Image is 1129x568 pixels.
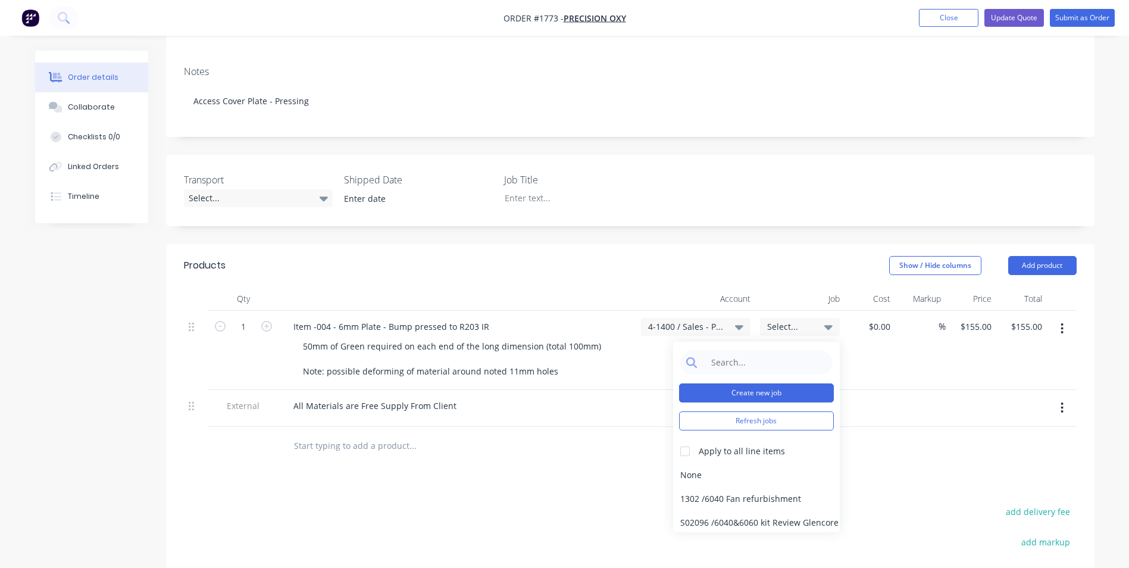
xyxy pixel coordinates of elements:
[35,63,148,92] button: Order details
[293,338,611,380] div: 50mm of Green required on each end of the long dimension (total 100mm) Note: possible deforming o...
[767,320,812,333] span: Select...
[503,13,564,24] span: Order #1773 -
[35,122,148,152] button: Checklists 0/0
[679,383,834,402] button: Create new job
[68,191,99,202] div: Timeline
[184,189,333,207] div: Select...
[68,102,115,113] div: Collaborate
[673,511,840,535] div: S02096 / 6040&6060 kit Review Glencore
[284,397,466,414] div: All Materials are Free Supply From Client
[1008,256,1077,275] button: Add product
[1050,9,1115,27] button: Submit as Order
[673,463,840,487] div: None
[504,173,653,187] label: Job Title
[35,152,148,182] button: Linked Orders
[919,9,978,27] button: Close
[68,161,119,172] div: Linked Orders
[68,132,120,142] div: Checklists 0/0
[564,13,626,24] a: Precision Oxy
[212,400,274,412] span: External
[208,287,279,311] div: Qty
[705,351,827,374] input: Search...
[293,434,531,458] input: Start typing to add a product...
[679,411,834,430] button: Refresh jobs
[184,173,333,187] label: Transport
[1015,534,1077,550] button: add markup
[895,287,946,311] div: Markup
[344,173,493,187] label: Shipped Date
[984,9,1044,27] button: Update Quote
[648,320,723,333] span: 4-1400 / Sales - Pressing
[21,9,39,27] img: Factory
[636,287,755,311] div: Account
[336,190,484,208] input: Enter date
[889,256,981,275] button: Show / Hide columns
[184,258,226,273] div: Products
[673,487,840,511] div: 1302 / 6040 Fan refurbishment
[284,318,499,335] div: Item -004 - 6mm Plate - Bump pressed to R203 IR
[35,92,148,122] button: Collaborate
[755,287,845,311] div: Job
[946,287,996,311] div: Price
[1000,504,1077,520] button: add delivery fee
[35,182,148,211] button: Timeline
[184,83,1077,119] div: Access Cover Plate - Pressing
[68,72,118,83] div: Order details
[939,320,946,333] span: %
[845,287,895,311] div: Cost
[184,66,1077,77] div: Notes
[699,445,785,457] div: Apply to all line items
[996,287,1047,311] div: Total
